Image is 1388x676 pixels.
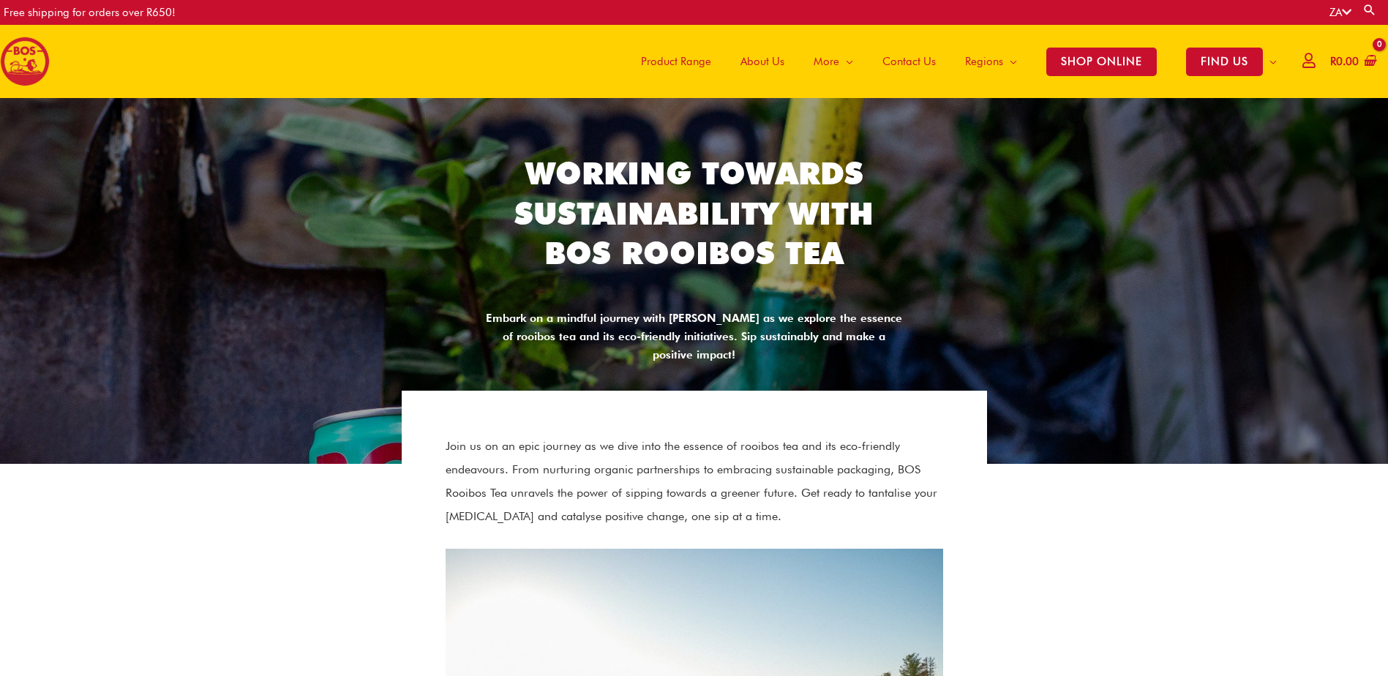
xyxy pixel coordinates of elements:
a: About Us [726,25,799,98]
span: Product Range [641,40,711,83]
a: ZA [1329,6,1351,19]
span: More [814,40,839,83]
a: Contact Us [868,25,950,98]
a: Product Range [626,25,726,98]
p: Join us on an epic journey as we dive into the essence of rooibos tea and its eco-friendly endeav... [446,435,943,528]
a: Regions [950,25,1032,98]
a: View Shopping Cart, empty [1327,45,1377,78]
nav: Site Navigation [615,25,1291,98]
span: Regions [965,40,1003,83]
span: FIND US [1186,48,1263,76]
span: SHOP ONLINE [1046,48,1157,76]
a: Search button [1362,3,1377,17]
span: Contact Us [882,40,936,83]
div: Embark on a mindful journey with [PERSON_NAME] as we explore the essence of rooibos tea and its e... [482,309,907,364]
a: SHOP ONLINE [1032,25,1171,98]
a: More [799,25,868,98]
h2: Working Towards Sustainability With BOS Rooibos Tea [482,154,907,274]
bdi: 0.00 [1330,55,1359,68]
span: R [1330,55,1336,68]
span: About Us [740,40,784,83]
